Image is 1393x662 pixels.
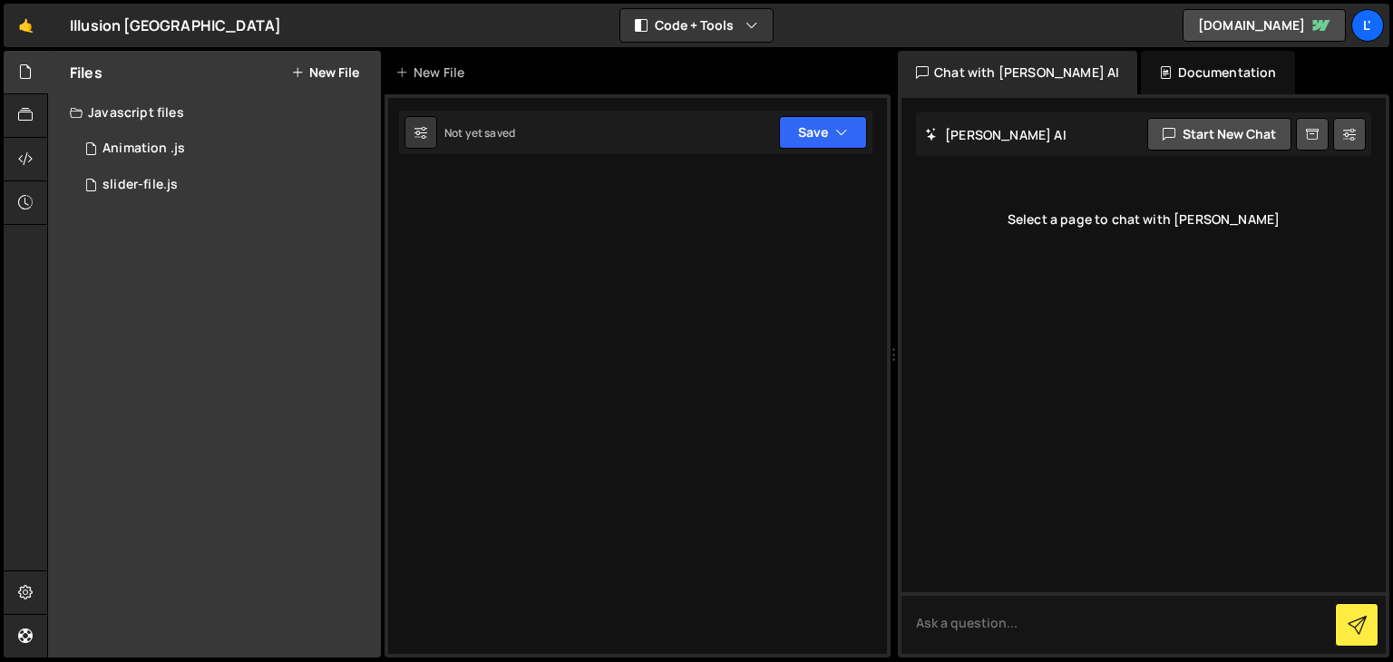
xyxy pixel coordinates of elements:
[779,116,867,149] button: Save
[291,65,359,80] button: New File
[1141,51,1294,94] div: Documentation
[102,177,178,193] div: slider-file.js
[925,126,1067,143] h2: [PERSON_NAME] AI
[1183,9,1346,42] a: [DOMAIN_NAME]
[48,94,381,131] div: Javascript files
[620,9,773,42] button: Code + Tools
[70,15,281,36] div: Illusion [GEOGRAPHIC_DATA]
[1147,118,1291,151] button: Start new chat
[444,125,515,141] div: Not yet saved
[1351,9,1384,42] a: L'
[70,167,381,203] div: 16569/45286.js
[4,4,48,47] a: 🤙
[102,141,185,157] div: Animation .js
[70,63,102,83] h2: Files
[70,131,381,167] div: 16569/47572.js
[395,63,472,82] div: New File
[898,51,1137,94] div: Chat with [PERSON_NAME] AI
